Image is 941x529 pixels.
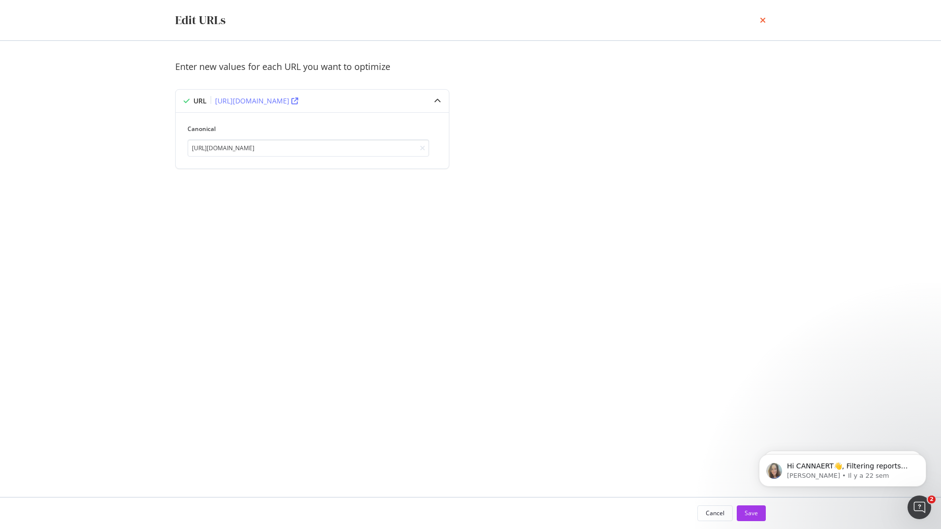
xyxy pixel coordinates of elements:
button: Cancel [697,505,733,521]
div: Enter new values for each URL you want to optimize [175,61,766,73]
div: times [760,12,766,29]
div: URL [193,96,207,106]
a: [URL][DOMAIN_NAME] [215,96,298,106]
label: Canonical [188,125,429,133]
button: Save [737,505,766,521]
iframe: Intercom notifications message [744,433,941,502]
iframe: Intercom live chat [908,496,931,519]
div: Save [745,509,758,517]
div: Edit URLs [175,12,225,29]
div: [URL][DOMAIN_NAME] [215,96,289,106]
span: 2 [928,496,936,503]
div: Cancel [706,509,724,517]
